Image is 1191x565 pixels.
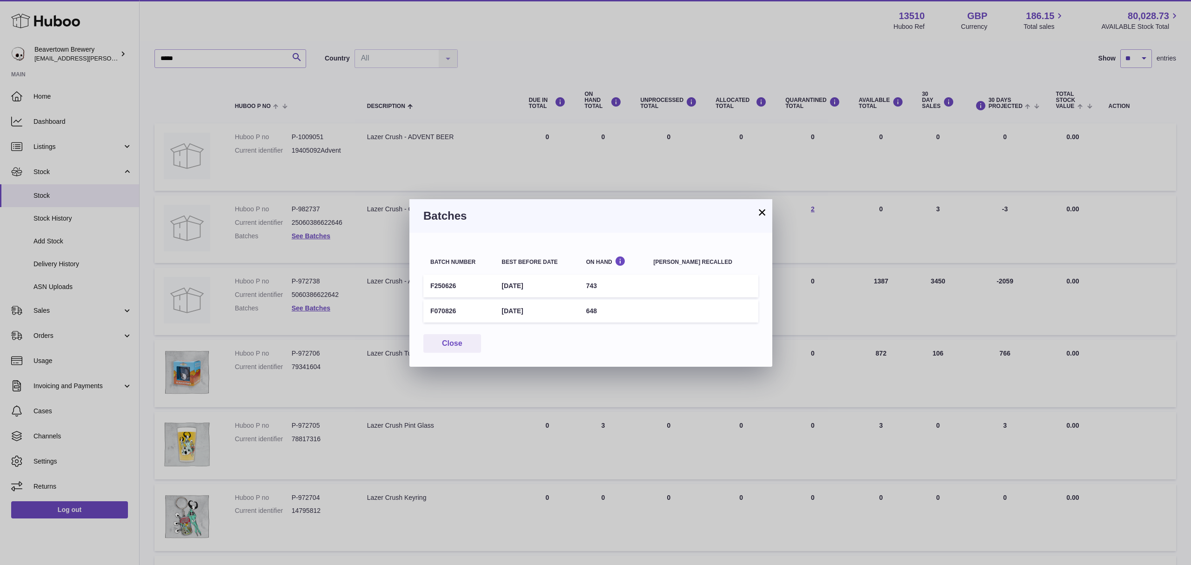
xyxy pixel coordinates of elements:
[586,256,640,265] div: On Hand
[423,275,495,297] td: F250626
[756,207,768,218] button: ×
[495,300,579,323] td: [DATE]
[423,334,481,353] button: Close
[423,209,758,223] h3: Batches
[423,300,495,323] td: F070826
[654,259,751,265] div: [PERSON_NAME] recalled
[495,275,579,297] td: [DATE]
[579,300,647,323] td: 648
[430,259,488,265] div: Batch number
[579,275,647,297] td: 743
[502,259,572,265] div: Best before date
